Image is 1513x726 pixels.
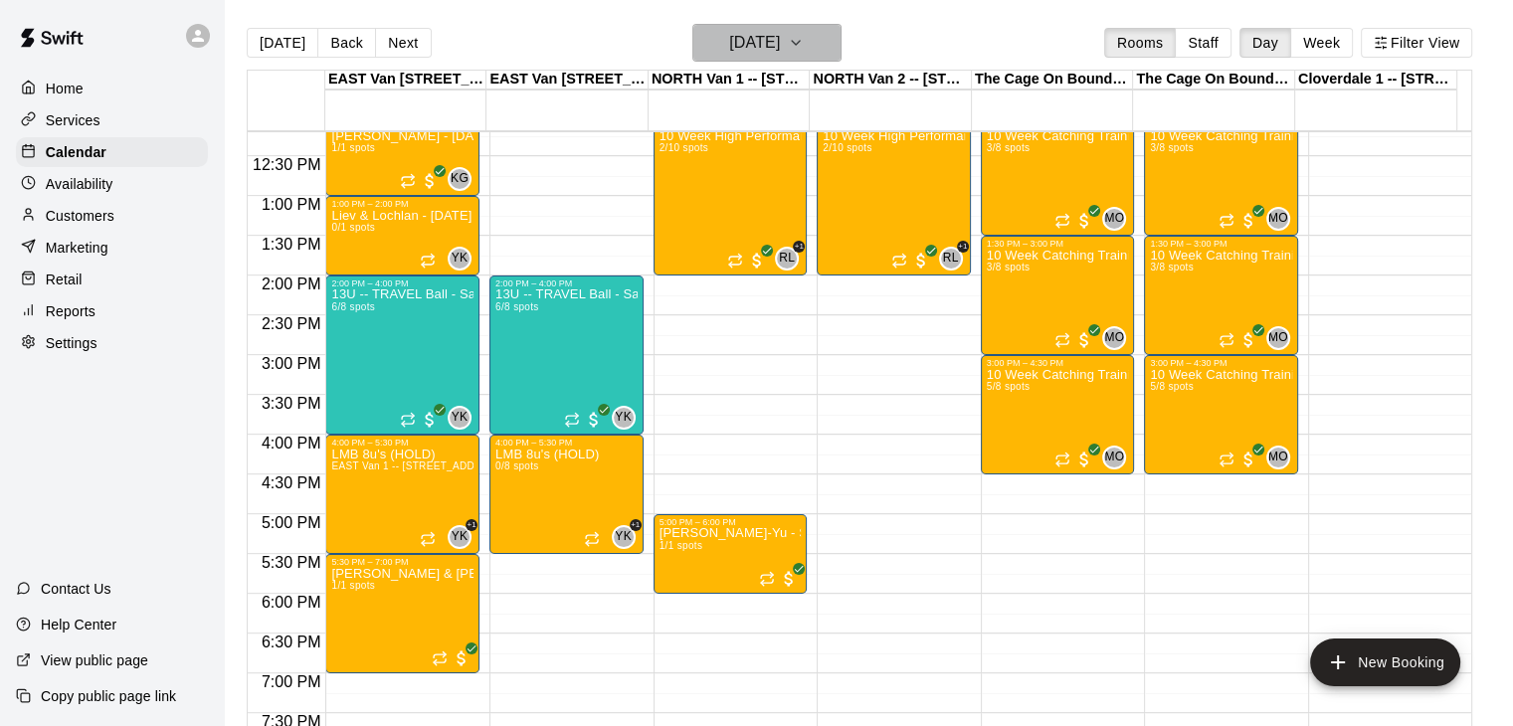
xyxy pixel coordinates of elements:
[615,408,632,428] span: YK
[1104,448,1124,467] span: MO
[16,328,208,358] a: Settings
[1054,332,1070,348] span: Recurring event
[1268,328,1288,348] span: MO
[325,554,479,673] div: 5:30 PM – 7:00 PM: Ty & Brendan Cook - Oct 18 - Dec 20 @ East Van
[257,435,326,452] span: 4:00 PM
[325,275,479,435] div: 2:00 PM – 4:00 PM: 13U -- TRAVEL Ball - Saturdays @ East Van
[1074,330,1094,350] span: All customers have paid
[331,301,375,312] span: 6/8 spots filled
[1074,211,1094,231] span: All customers have paid
[630,519,642,531] span: +1
[41,686,176,706] p: Copy public page link
[41,650,148,670] p: View public page
[1274,446,1290,469] span: Manabu Ogawa
[331,278,473,288] div: 2:00 PM – 4:00 PM
[495,460,539,471] span: 0/8 spots filled
[257,395,326,412] span: 3:30 PM
[779,569,799,589] span: All customers have paid
[456,406,472,430] span: Yuma Kiyono
[660,142,708,153] span: 2/10 spots filled
[489,435,644,554] div: 4:00 PM – 5:30 PM: LMB 8u's (HOLD)
[331,199,473,209] div: 1:00 PM – 2:00 PM
[939,247,963,271] div: Ryan Leonard
[448,247,472,271] div: Yuma Kiyono
[489,275,644,435] div: 2:00 PM – 4:00 PM: 13U -- TRAVEL Ball - Saturdays @ East Van
[981,236,1135,355] div: 1:30 PM – 3:00 PM: 10 Week Catching Training ( 2013 / 2014’s ) Boundary x Manabu Ogawa
[1361,28,1472,58] button: Filter View
[46,206,114,226] p: Customers
[660,540,703,551] span: 1/1 spots filled
[957,241,969,253] span: +1
[331,557,473,567] div: 5:30 PM – 7:00 PM
[1274,326,1290,350] span: Manabu Ogawa
[325,71,487,90] div: EAST Van [STREET_ADDRESS]
[495,301,539,312] span: 6/8 spots filled
[823,142,871,153] span: 2/10 spots filled
[495,278,638,288] div: 2:00 PM – 4:00 PM
[1104,328,1124,348] span: MO
[456,247,472,271] span: Yuma Kiyono
[16,265,208,294] div: Retail
[495,438,638,448] div: 4:00 PM – 5:30 PM
[649,71,811,90] div: NORTH Van 1 -- [STREET_ADDRESS]
[420,410,440,430] span: All customers have paid
[325,435,479,554] div: 4:00 PM – 5:30 PM: LMB 8u's (HOLD)
[257,355,326,372] span: 3:00 PM
[1238,330,1258,350] span: All customers have paid
[987,239,1129,249] div: 1:30 PM – 3:00 PM
[1290,28,1353,58] button: Week
[1144,355,1298,474] div: 3:00 PM – 4:30 PM: 10 Week Catching Training ( 2015 / 2016 ) Boundary x Manabu Ogawa
[46,270,83,289] p: Retail
[16,137,208,167] a: Calendar
[1175,28,1231,58] button: Staff
[16,169,208,199] a: Availability
[486,71,649,90] div: EAST Van [STREET_ADDRESS]
[1150,381,1194,392] span: 5/8 spots filled
[947,247,963,271] span: Ryan Leonard & 1 other
[727,253,743,269] span: Recurring event
[1144,236,1298,355] div: 1:30 PM – 3:00 PM: 10 Week Catching Training ( 2013 / 2014’s ) Boundary x Manabu Ogawa
[46,174,113,194] p: Availability
[16,105,208,135] div: Services
[16,296,208,326] a: Reports
[692,24,842,62] button: [DATE]
[1110,326,1126,350] span: Manabu Ogawa
[46,142,106,162] p: Calendar
[972,71,1134,90] div: The Cage On Boundary 1 -- [STREET_ADDRESS] ([PERSON_NAME] & [PERSON_NAME]), [GEOGRAPHIC_DATA]
[420,171,440,191] span: All customers have paid
[810,71,972,90] div: NORTH Van 2 -- [STREET_ADDRESS]
[793,241,805,253] span: +1
[317,28,376,58] button: Back
[452,527,469,547] span: YK
[448,525,472,549] div: Yuma Kiyono
[46,79,84,98] p: Home
[747,251,767,271] span: All customers have paid
[1144,116,1298,236] div: 12:00 PM – 1:30 PM: 10 Week Catching Training ( 2011 / 2012’s ) Boundary x Manabu Ogawa
[257,275,326,292] span: 2:00 PM
[257,236,326,253] span: 1:30 PM
[620,406,636,430] span: Yuma Kiyono
[257,196,326,213] span: 1:00 PM
[612,406,636,430] div: Yuma Kiyono
[451,169,469,189] span: KG
[331,222,375,233] span: 0/1 spots filled
[1074,450,1094,469] span: All customers have paid
[420,253,436,269] span: Recurring event
[1110,207,1126,231] span: Manabu Ogawa
[257,514,326,531] span: 5:00 PM
[1268,448,1288,467] span: MO
[448,406,472,430] div: Yuma Kiyono
[16,74,208,103] a: Home
[615,527,632,547] span: YK
[257,474,326,491] span: 4:30 PM
[41,615,116,635] p: Help Center
[41,579,111,599] p: Contact Us
[1054,213,1070,229] span: Recurring event
[448,167,472,191] div: Kyle Gee
[987,142,1031,153] span: 3/8 spots filled
[46,238,108,258] p: Marketing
